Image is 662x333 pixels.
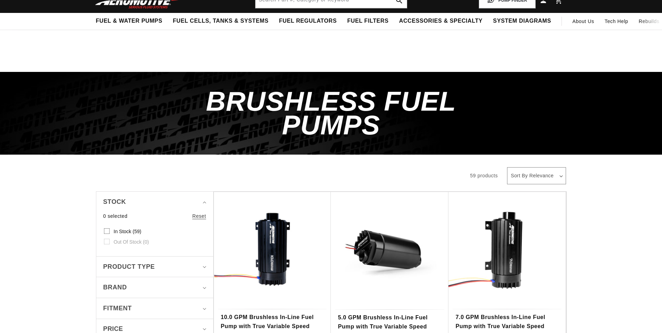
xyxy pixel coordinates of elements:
span: Rebuilds [639,17,659,25]
span: System Diagrams [493,17,551,25]
span: Fuel Filters [347,17,389,25]
summary: Fuel Filters [342,13,394,29]
summary: Product type (0 selected) [103,257,206,277]
span: 0 selected [103,212,128,220]
summary: Fitment (0 selected) [103,298,206,319]
span: Stock [103,197,126,207]
summary: Fuel Cells, Tanks & Systems [168,13,274,29]
span: Tech Help [605,17,628,25]
summary: Accessories & Specialty [394,13,488,29]
a: About Us [567,13,599,30]
summary: Fuel & Water Pumps [91,13,168,29]
summary: System Diagrams [488,13,556,29]
span: Brand [103,282,127,293]
span: Accessories & Specialty [399,17,483,25]
summary: Brand (0 selected) [103,277,206,298]
summary: Fuel Regulators [274,13,342,29]
summary: Tech Help [600,13,634,30]
span: In stock (59) [114,228,141,235]
span: About Us [572,18,594,24]
span: Brushless Fuel Pumps [206,86,456,140]
span: Fitment [103,303,132,313]
span: 59 products [470,173,498,178]
span: Product type [103,262,155,272]
a: Reset [192,212,206,220]
summary: Stock (0 selected) [103,192,206,212]
span: Fuel Regulators [279,17,336,25]
span: Fuel & Water Pumps [96,17,163,25]
span: Fuel Cells, Tanks & Systems [173,17,268,25]
span: Out of stock (0) [114,239,149,245]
